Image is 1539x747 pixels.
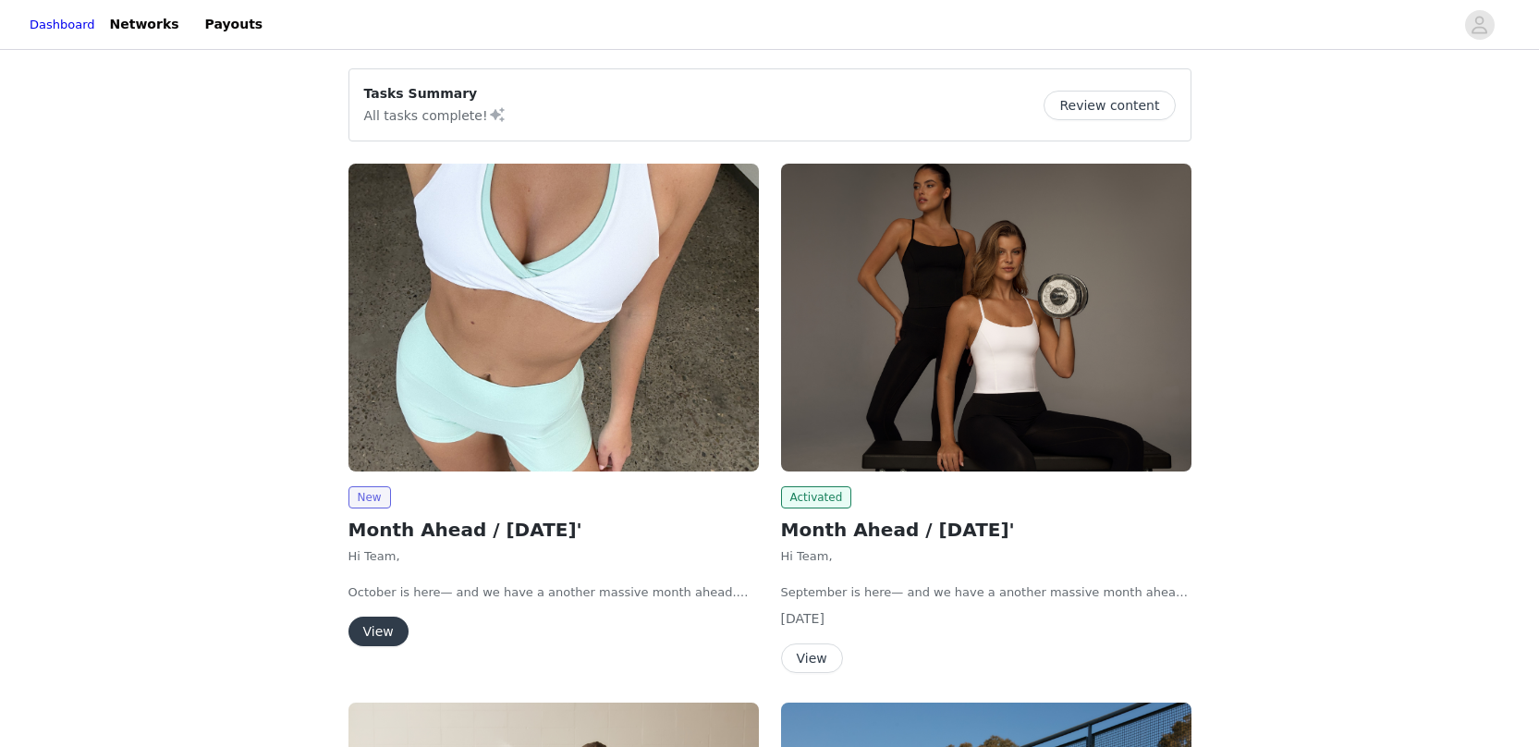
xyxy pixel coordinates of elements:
[781,583,1191,602] p: September is here— and we have a another massive month ahead.
[348,486,391,508] span: New
[781,643,843,673] button: View
[781,547,1191,566] p: Hi Team,
[1471,10,1488,40] div: avatar
[781,516,1191,544] h2: Month Ahead / [DATE]'
[348,516,759,544] h2: Month Ahead / [DATE]'
[348,625,409,639] a: View
[348,164,759,471] img: Muscle Republic
[781,486,852,508] span: Activated
[781,652,843,666] a: View
[30,16,95,34] a: Dashboard
[348,617,409,646] button: View
[348,547,759,566] p: Hi Team,
[348,583,759,602] p: October is here— and we have a another massive month ahead.
[194,4,275,45] a: Payouts
[1044,91,1175,120] button: Review content
[781,164,1191,471] img: Muscle Republic
[99,4,190,45] a: Networks
[364,84,507,104] p: Tasks Summary
[781,611,824,626] span: [DATE]
[364,104,507,126] p: All tasks complete!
